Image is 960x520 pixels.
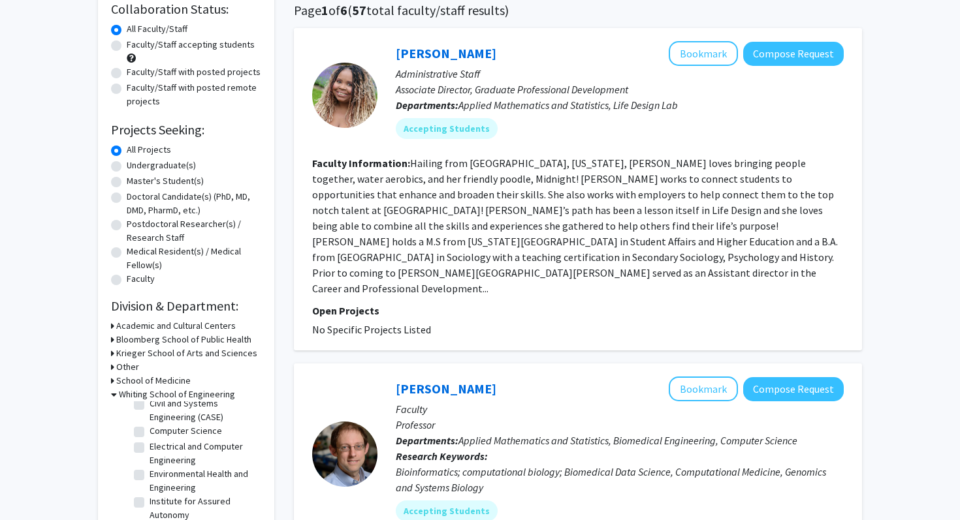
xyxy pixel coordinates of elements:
[10,461,56,510] iframe: Chat
[150,424,222,438] label: Computer Science
[111,122,261,138] h2: Projects Seeking:
[321,2,328,18] span: 1
[116,346,257,360] h3: Krieger School of Arts and Sciences
[352,2,366,18] span: 57
[127,159,196,172] label: Undergraduate(s)
[127,65,261,79] label: Faculty/Staff with posted projects
[111,1,261,17] h2: Collaboration Status:
[396,45,496,61] a: [PERSON_NAME]
[458,99,678,112] span: Applied Mathematics and Statistics, Life Design Lab
[127,272,155,286] label: Faculty
[116,333,251,346] h3: Bloomberg School of Public Health
[127,217,261,245] label: Postdoctoral Researcher(s) / Research Staff
[396,380,496,397] a: [PERSON_NAME]
[743,42,844,66] button: Compose Request to Sonjala Williams
[119,388,235,401] h3: Whiting School of Engineering
[396,464,844,495] div: Bioinformatics; computational biology; Biomedical Data Science, Computational Medicine, Genomics ...
[396,434,458,447] b: Departments:
[111,298,261,314] h2: Division & Department:
[458,434,797,447] span: Applied Mathematics and Statistics, Biomedical Engineering, Computer Science
[312,303,844,318] p: Open Projects
[127,245,261,272] label: Medical Resident(s) / Medical Fellow(s)
[396,401,844,417] p: Faculty
[396,82,844,97] p: Associate Director, Graduate Professional Development
[127,143,171,157] label: All Projects
[743,377,844,401] button: Compose Request to Joel Bader
[116,319,236,333] h3: Academic and Cultural Centers
[150,440,258,467] label: Electrical and Computer Engineering
[127,81,261,108] label: Faculty/Staff with posted remote projects
[150,467,258,495] label: Environmental Health and Engineering
[396,450,488,463] b: Research Keywords:
[669,41,738,66] button: Add Sonjala Williams to Bookmarks
[669,376,738,401] button: Add Joel Bader to Bookmarks
[312,157,410,170] b: Faculty Information:
[312,157,838,295] fg-read-more: Hailing from [GEOGRAPHIC_DATA], [US_STATE], [PERSON_NAME] loves bringing people together, water a...
[116,374,191,388] h3: School of Medicine
[396,417,844,433] p: Professor
[312,323,431,336] span: No Specific Projects Listed
[127,190,261,217] label: Doctoral Candidate(s) (PhD, MD, DMD, PharmD, etc.)
[294,3,862,18] h1: Page of ( total faculty/staff results)
[116,360,139,374] h3: Other
[127,22,187,36] label: All Faculty/Staff
[150,397,258,424] label: Civil and Systems Engineering (CASE)
[396,118,498,139] mat-chip: Accepting Students
[396,66,844,82] p: Administrative Staff
[396,99,458,112] b: Departments:
[127,38,255,52] label: Faculty/Staff accepting students
[127,174,204,188] label: Master's Student(s)
[340,2,347,18] span: 6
